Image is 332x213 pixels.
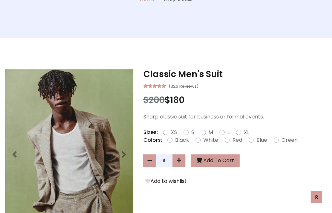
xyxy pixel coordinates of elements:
[143,177,189,185] button: Add to wishlist
[191,129,194,136] label: S
[256,136,267,144] label: Blue
[244,129,249,136] label: XL
[143,113,327,121] p: Sharp classic suit for business or formal events.
[175,136,189,144] label: Black
[203,136,218,144] label: White
[232,136,242,144] label: Red
[143,129,158,136] p: Sizes:
[281,136,298,144] label: Green
[169,82,198,90] small: (326 Reviews)
[171,129,177,136] label: XS
[143,69,327,79] h3: Classic Men's Suit
[191,154,240,167] button: Add To Cart
[143,94,165,106] span: $200
[170,94,184,106] span: 180
[143,136,162,144] p: Colors:
[143,95,327,105] h3: $
[227,129,230,136] label: L
[208,129,213,136] label: M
